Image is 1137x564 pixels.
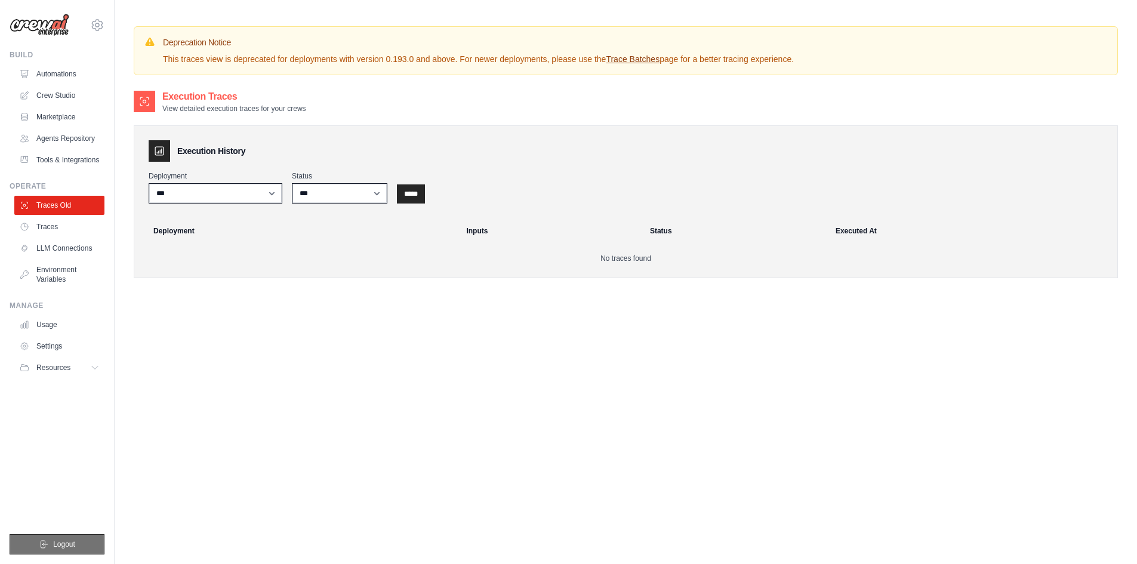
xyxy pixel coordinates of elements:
[14,150,104,169] a: Tools & Integrations
[149,254,1103,263] p: No traces found
[14,358,104,377] button: Resources
[14,129,104,148] a: Agents Repository
[139,218,459,244] th: Deployment
[53,540,75,549] span: Logout
[163,36,794,48] h3: Deprecation Notice
[14,315,104,334] a: Usage
[14,239,104,258] a: LLM Connections
[10,534,104,554] button: Logout
[14,64,104,84] a: Automations
[606,54,660,64] a: Trace Batches
[149,171,282,181] label: Deployment
[162,90,306,104] h2: Execution Traces
[10,14,69,36] img: Logo
[459,218,642,244] th: Inputs
[162,104,306,113] p: View detailed execution traces for your crews
[163,53,794,65] p: This traces view is deprecated for deployments with version 0.193.0 and above. For newer deployme...
[292,171,387,181] label: Status
[828,218,1113,244] th: Executed At
[10,181,104,191] div: Operate
[14,107,104,127] a: Marketplace
[643,218,828,244] th: Status
[14,196,104,215] a: Traces Old
[36,363,70,372] span: Resources
[14,337,104,356] a: Settings
[177,145,245,157] h3: Execution History
[14,217,104,236] a: Traces
[14,260,104,289] a: Environment Variables
[14,86,104,105] a: Crew Studio
[10,50,104,60] div: Build
[10,301,104,310] div: Manage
